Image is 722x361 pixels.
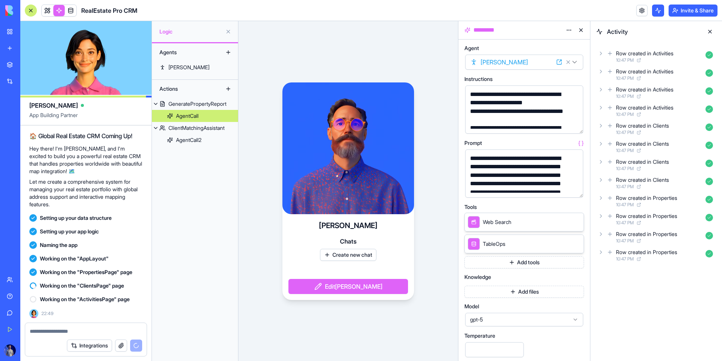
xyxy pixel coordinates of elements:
span: Activity [607,27,699,36]
span: Logic [159,28,222,35]
a: ClientMatchingAssistant [152,122,238,134]
h4: [PERSON_NAME] [319,220,378,231]
div: Row created in Properties [616,230,677,238]
span: 10:47 PM [616,238,634,244]
span: Working on the "ActivitiesPage" page [40,296,130,303]
span: Naming the app [40,241,77,249]
span: 10:47 PM [616,256,634,262]
a: AgentCall [152,110,238,122]
span: Setting up your data structure [40,214,112,222]
h2: 🏠 Global Real Estate CRM Coming Up! [29,131,143,140]
span: 22:49 [41,311,53,317]
div: Agents [156,46,216,58]
div: ClientMatchingAssistant [168,124,224,132]
div: Row created in Clients [616,140,669,148]
p: Let me create a comprehensive system for managing your real estate portfolio with global address ... [29,178,143,208]
a: GeneratePropertyReport [152,98,238,110]
button: Integrations [67,340,112,352]
div: Row created in Activities [616,68,673,75]
div: AgentCall [176,112,199,120]
span: Prompt [464,140,482,146]
div: Actions [156,83,216,95]
span: 10:47 PM [616,129,634,136]
div: Row created in Activities [616,104,673,111]
p: Hey there! I'm [PERSON_NAME], and I'm excited to build you a powerful real estate CRM that handle... [29,145,143,175]
span: Working on the "AppLayout" [40,255,109,262]
div: Row created in Clients [616,158,669,166]
span: gpt-5 [470,316,569,323]
span: App Building Partner [29,111,143,125]
span: 10:47 PM [616,202,634,208]
img: ACg8ocJGOnBUZx26CjtzX_R2HE12XfS2ngDKrpmZLBbuTyttKQ24aK9tLA=s96-c [4,344,16,356]
div: Row created in Clients [616,176,669,184]
span: RealEstate Pro CRM [81,6,137,15]
button: Invite & Share [669,5,717,17]
button: Create new chat [320,249,376,261]
img: logo [5,5,52,16]
span: 10:47 PM [616,148,634,154]
button: Add tools [464,256,584,268]
span: Chats [340,237,356,246]
span: Setting up your app logic [40,228,99,235]
span: Instructions [464,76,493,82]
span: Agent [464,46,479,51]
div: Row created in Properties [616,194,677,202]
span: Tools [464,204,477,210]
div: Row created in Properties [616,212,677,220]
img: Ella_00000_wcx2te.png [29,309,38,318]
div: Row created in Activities [616,50,673,57]
div: Row created in Clients [616,122,669,129]
span: 10:47 PM [616,220,634,226]
span: Knowledge [464,274,491,280]
span: 10:47 PM [616,75,634,81]
button: Add files [464,286,584,298]
span: Temperature [464,333,495,338]
span: [PERSON_NAME] [29,101,78,110]
button: Edit[PERSON_NAME] [288,279,408,294]
a: [PERSON_NAME] [152,61,238,73]
span: Working on the "PropertiesPage" page [40,268,132,276]
div: [PERSON_NAME] [168,64,209,71]
span: 10:47 PM [616,166,634,172]
span: Web Search [483,218,511,226]
span: TableOps [483,240,505,248]
div: AgentCall2 [176,136,202,144]
span: 10:47 PM [616,93,634,99]
div: Row created in Activities [616,86,673,93]
span: Model [464,304,479,309]
span: 10:47 PM [616,57,634,63]
span: Working on the "ClientsPage" page [40,282,124,289]
a: AgentCall2 [152,134,238,146]
div: Row created in Properties [616,248,677,256]
span: 10:47 PM [616,111,634,117]
span: 10:47 PM [616,184,634,190]
div: GeneratePropertyReport [168,100,226,108]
